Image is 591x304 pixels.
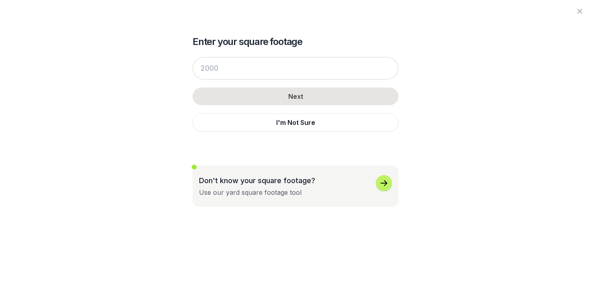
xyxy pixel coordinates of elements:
[199,175,315,186] p: Don't know your square footage?
[199,188,302,197] div: Use our yard square footage tool
[193,165,398,207] button: Don't know your square footage?Use our yard square footage tool
[193,113,398,132] button: I'm Not Sure
[193,88,398,105] button: Next
[193,35,398,48] h2: Enter your square footage
[193,57,398,80] input: 2000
